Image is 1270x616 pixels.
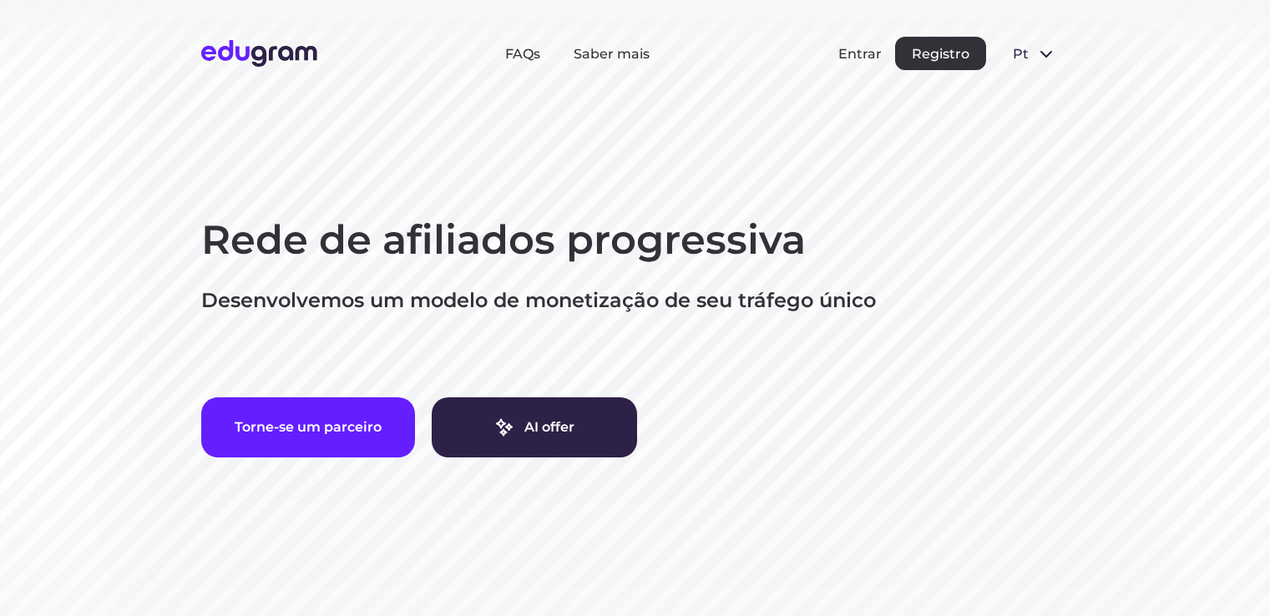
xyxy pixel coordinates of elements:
h1: Rede de afiliados progressiva [201,214,1070,267]
p: Desenvolvemos um modelo de monetização de seu tráfego único [201,287,1070,314]
button: pt [999,37,1070,70]
a: FAQs [505,46,540,62]
a: AI offer [432,397,637,457]
button: Entrar [838,46,882,62]
span: pt [1013,46,1030,62]
a: Saber mais [574,46,650,62]
button: Registro [895,37,986,70]
img: Edugram Logo [201,40,317,67]
button: Torne-se um parceiro [201,397,415,457]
